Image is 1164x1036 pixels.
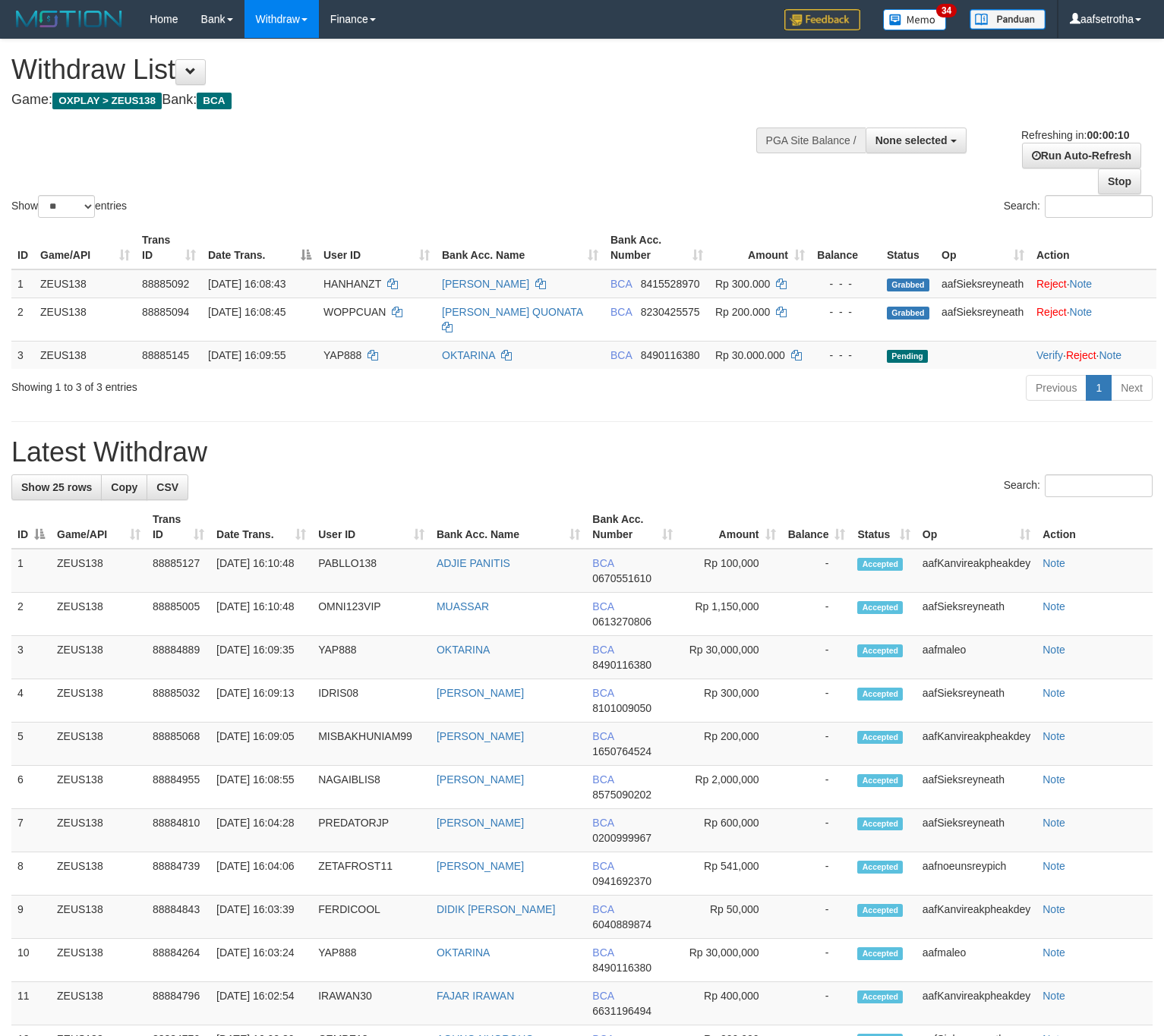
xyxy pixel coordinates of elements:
[592,962,651,974] span: Copy 8490116380 to clipboard
[51,809,147,852] td: ZEUS138
[883,9,947,30] img: Button%20Memo.svg
[1043,860,1065,872] a: Note
[312,809,431,852] td: PREDATORJP
[875,134,948,146] span: None selected
[1043,946,1065,959] a: Note
[34,269,136,298] td: ZEUS138
[592,572,651,584] span: Copy 0670551610 to clipboard
[592,1005,651,1017] span: Copy 6631196494 to clipboard
[857,731,903,744] span: Accepted
[866,128,967,153] button: None selected
[437,860,524,872] a: [PERSON_NAME]
[147,723,210,766] td: 88885068
[610,278,632,290] span: BCA
[916,723,1036,766] td: aafKanvireakpheakdey
[11,809,51,852] td: 7
[592,616,651,628] span: Copy 0613270806 to clipboard
[857,558,903,571] span: Accepted
[782,982,852,1025] td: -
[147,505,210,549] th: Trans ID: activate to sort column ascending
[592,773,614,786] span: BCA
[592,946,614,959] span: BCA
[592,644,614,656] span: BCA
[1086,375,1112,401] a: 1
[312,896,431,939] td: FERDICOOL
[586,505,679,549] th: Bank Acc. Number: activate to sort column ascending
[881,226,935,269] th: Status
[210,896,312,939] td: [DATE] 16:03:39
[782,593,852,636] td: -
[51,852,147,896] td: ZEUS138
[1066,349,1096,361] a: Reject
[916,505,1036,549] th: Op: activate to sort column ascending
[784,9,860,30] img: Feedback.jpg
[857,688,903,701] span: Accepted
[592,702,651,714] span: Copy 8101009050 to clipboard
[11,982,51,1025] td: 11
[147,809,210,852] td: 88884810
[1043,644,1065,656] a: Note
[610,306,632,318] span: BCA
[916,679,1036,723] td: aafSieksreyneath
[437,644,491,656] a: OKTARINA
[147,593,210,636] td: 88885005
[782,809,852,852] td: -
[1099,349,1121,361] a: Note
[51,896,147,939] td: ZEUS138
[1098,168,1141,194] a: Stop
[592,687,614,699] span: BCA
[147,679,210,723] td: 88885032
[936,4,957,17] span: 34
[101,474,147,500] a: Copy
[34,226,136,269] th: Game/API: activate to sort column ascending
[51,505,147,549] th: Game/API: activate to sort column ascending
[679,636,781,679] td: Rp 30,000,000
[436,226,604,269] th: Bank Acc. Name: activate to sort column ascending
[857,990,903,1003] span: Accepted
[51,939,147,982] td: ZEUS138
[11,723,51,766] td: 5
[935,298,1030,341] td: aafSieksreyneath
[317,226,436,269] th: User ID: activate to sort column ascending
[210,809,312,852] td: [DATE] 16:04:28
[147,474,188,500] a: CSV
[312,549,431,593] td: PABLLO138
[312,679,431,723] td: IDRIS08
[208,278,285,290] span: [DATE] 16:08:43
[592,789,651,801] span: Copy 8575090202 to clipboard
[851,505,916,549] th: Status: activate to sort column ascending
[679,723,781,766] td: Rp 200,000
[11,852,51,896] td: 8
[679,939,781,982] td: Rp 30,000,000
[312,982,431,1025] td: IRAWAN30
[1043,990,1065,1002] a: Note
[604,226,709,269] th: Bank Acc. Number: activate to sort column ascending
[11,195,127,218] label: Show entries
[21,481,92,493] span: Show 25 rows
[916,982,1036,1025] td: aafKanvireakpheakdey
[11,474,102,500] a: Show 25 rows
[592,990,614,1002] span: BCA
[916,636,1036,679] td: aafmaleo
[857,644,903,657] span: Accepted
[1043,817,1065,829] a: Note
[431,505,586,549] th: Bank Acc. Name: activate to sort column ascending
[782,505,852,549] th: Balance: activate to sort column ascending
[11,896,51,939] td: 9
[592,817,614,829] span: BCA
[679,679,781,723] td: Rp 300,000
[11,373,474,395] div: Showing 1 to 3 of 3 entries
[323,306,386,318] span: WOPPCUAN
[208,349,285,361] span: [DATE] 16:09:55
[11,636,51,679] td: 3
[442,349,495,361] a: OKTARINA
[210,549,312,593] td: [DATE] 16:10:48
[323,349,361,361] span: YAP888
[437,687,524,699] a: [PERSON_NAME]
[679,593,781,636] td: Rp 1,150,000
[312,939,431,982] td: YAP888
[147,549,210,593] td: 88885127
[136,226,202,269] th: Trans ID: activate to sort column ascending
[323,278,381,290] span: HANHANZT
[679,766,781,809] td: Rp 2,000,000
